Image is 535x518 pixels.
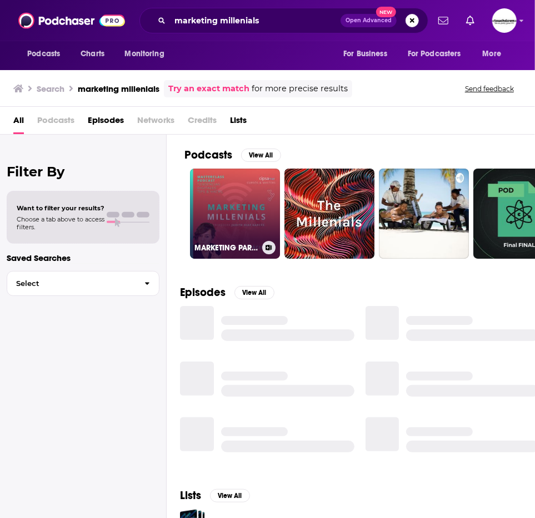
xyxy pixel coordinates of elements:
[184,148,281,162] a: PodcastsView All
[376,7,396,17] span: New
[168,82,249,95] a: Try an exact match
[210,489,250,502] button: View All
[37,83,64,94] h3: Search
[18,10,125,31] img: Podchaser - Follow, Share and Rate Podcasts
[434,11,453,30] a: Show notifications dropdown
[7,164,159,180] h2: Filter By
[408,46,461,62] span: For Podcasters
[88,111,124,134] a: Episodes
[27,46,60,62] span: Podcasts
[462,11,479,30] a: Show notifications dropdown
[401,43,477,65] button: open menu
[492,8,517,33] button: Show profile menu
[343,46,387,62] span: For Business
[234,286,274,299] button: View All
[180,285,274,299] a: EpisodesView All
[137,111,174,134] span: Networks
[492,8,517,33] img: User Profile
[81,46,104,62] span: Charts
[241,149,281,162] button: View All
[190,169,280,259] a: MARKETING PARA MILLENIALS
[180,489,250,502] a: ListsView All
[7,253,159,263] p: Saved Searches
[346,18,392,23] span: Open Advanced
[180,285,226,299] h2: Episodes
[252,82,348,95] span: for more precise results
[117,43,178,65] button: open menu
[7,280,136,287] span: Select
[19,43,74,65] button: open menu
[475,43,516,65] button: open menu
[194,243,258,253] h3: MARKETING PARA MILLENIALS
[341,14,397,27] button: Open AdvancedNew
[7,271,159,296] button: Select
[180,489,201,502] h2: Lists
[17,215,104,231] span: Choose a tab above to access filters.
[184,148,232,162] h2: Podcasts
[17,204,104,212] span: Want to filter your results?
[13,111,24,134] a: All
[483,46,502,62] span: More
[37,111,74,134] span: Podcasts
[139,8,428,33] div: Search podcasts, credits, & more...
[78,83,159,94] h3: marketing millenials
[230,111,247,134] a: Lists
[462,84,517,93] button: Send feedback
[170,12,341,29] input: Search podcasts, credits, & more...
[188,111,217,134] span: Credits
[73,43,111,65] a: Charts
[124,46,164,62] span: Monitoring
[336,43,401,65] button: open menu
[492,8,517,33] span: Logged in as jvervelde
